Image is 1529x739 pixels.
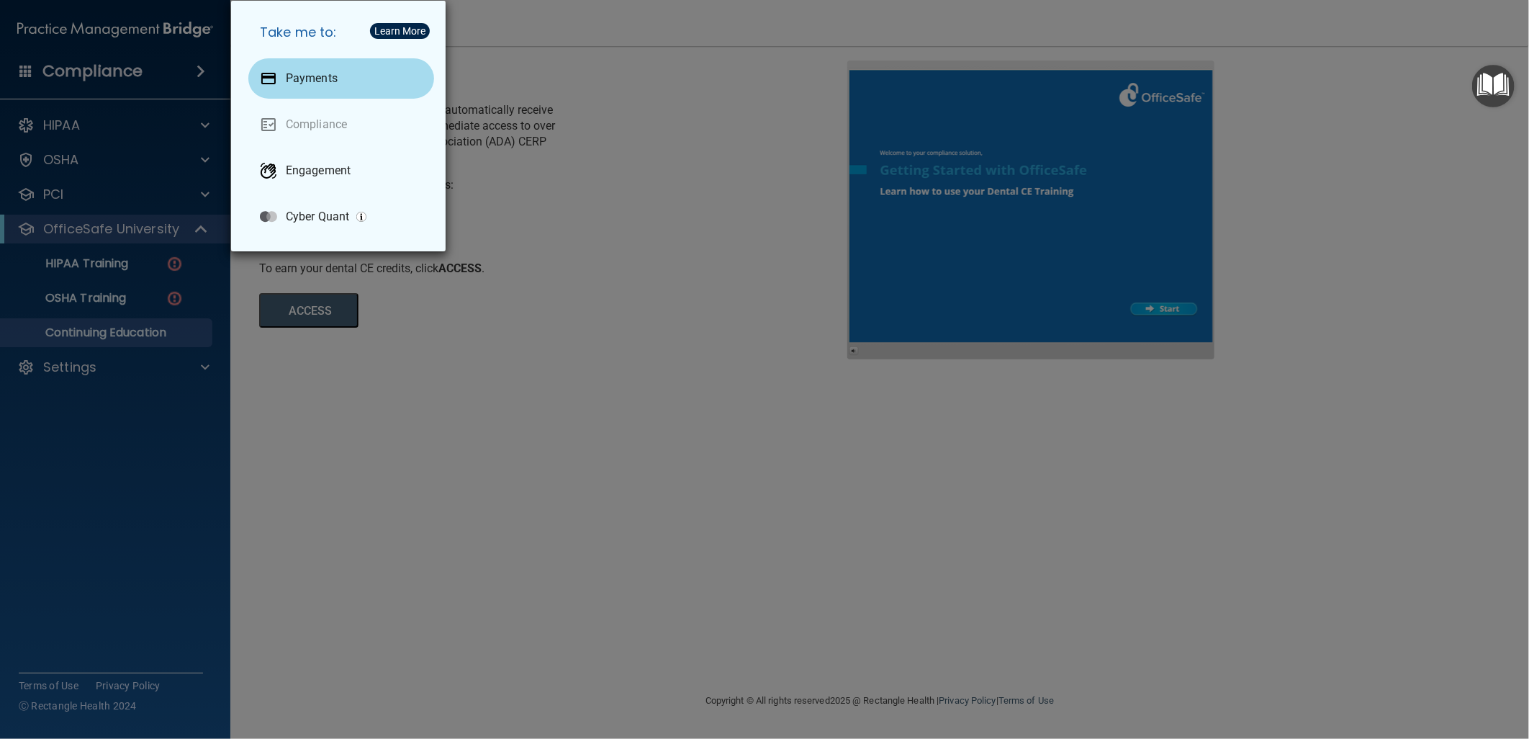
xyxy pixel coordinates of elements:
a: Cyber Quant [248,197,434,237]
p: Engagement [286,164,351,178]
a: Compliance [248,104,434,145]
p: Cyber Quant [286,210,349,224]
button: Open Resource Center [1472,65,1515,107]
h5: Take me to: [248,12,434,53]
button: Learn More [370,23,430,39]
a: Engagement [248,151,434,191]
div: Learn More [374,26,425,36]
a: Payments [248,58,434,99]
p: Payments [286,71,338,86]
